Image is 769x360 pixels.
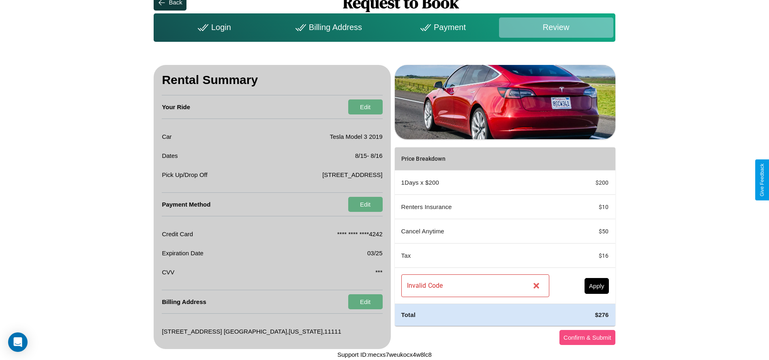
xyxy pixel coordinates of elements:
h4: Your Ride [162,95,190,119]
p: Car [162,131,171,142]
p: Expiration Date [162,248,203,259]
td: $ 200 [556,170,615,195]
td: $ 16 [556,244,615,268]
button: Apply [585,278,609,294]
div: Open Intercom Messenger [8,332,28,352]
p: 8 / 15 - 8 / 16 [355,150,383,161]
p: Tax [401,250,549,261]
h4: Total [401,310,549,319]
th: Price Breakdown [395,147,556,170]
button: Edit [348,99,383,114]
div: Payment [384,17,499,38]
table: simple table [395,147,615,326]
p: Cancel Anytime [401,226,549,237]
div: Billing Address [270,17,384,38]
p: CVV [162,267,174,278]
p: Renters Insurance [401,201,549,212]
td: $ 10 [556,195,615,219]
button: Edit [348,294,383,309]
p: 1 Days x $ 200 [401,177,549,188]
div: Review [499,17,613,38]
p: Dates [162,150,178,161]
h3: Rental Summary [162,65,382,95]
p: Pick Up/Drop Off [162,169,207,180]
h4: Billing Address [162,290,206,313]
p: 03/25 [367,248,383,259]
button: Confirm & Submit [559,330,615,345]
p: Credit Card [162,229,193,239]
h4: Payment Method [162,193,210,216]
div: Give Feedback [759,164,765,196]
h4: $ 276 [562,310,609,319]
p: [STREET_ADDRESS] [322,169,382,180]
p: Support ID: mecxs7weukocx4w8lc8 [337,349,432,360]
div: Login [156,17,270,38]
td: $ 50 [556,219,615,244]
p: Tesla Model 3 2019 [330,131,382,142]
p: [STREET_ADDRESS] [GEOGRAPHIC_DATA] , [US_STATE] , 11111 [162,326,341,337]
button: Edit [348,197,383,212]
